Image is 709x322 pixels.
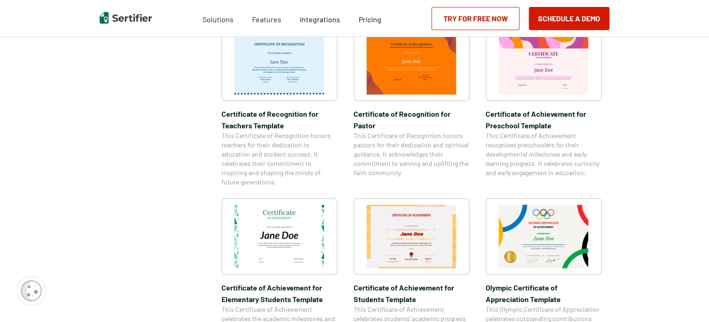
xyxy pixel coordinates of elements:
[486,131,601,177] span: This Certificate of Achievement recognizes preschoolers for their developmental milestones and ea...
[486,25,601,187] a: Certificate of Achievement for Preschool TemplateCertificate of Achievement for Preschool Templat...
[222,25,337,187] a: Certificate of Recognition for Teachers TemplateCertificate of Recognition for Teachers TemplateT...
[529,7,609,30] button: Schedule a Demo
[300,13,340,24] a: Integrations
[100,12,152,24] img: Sertifier | Digital Credentialing Platform
[431,7,519,30] a: Try for Free Now
[359,13,381,24] a: Pricing
[486,108,601,131] span: Certificate of Achievement for Preschool Template
[367,31,456,95] img: Certificate of Recognition for Pastor
[222,131,337,187] span: This Certificate of Recognition honors teachers for their dedication to education and student suc...
[234,31,324,95] img: Certificate of Recognition for Teachers Template
[499,31,589,95] img: Certificate of Achievement for Preschool Template
[21,280,42,301] img: Cookie Popup Icon
[359,15,381,24] span: Pricing
[203,13,234,24] span: Solutions
[354,108,469,131] span: Certificate of Recognition for Pastor
[300,15,340,24] span: Integrations
[222,282,337,305] span: Certificate of Achievement for Elementary Students Template
[252,13,281,24] span: Features
[486,282,601,305] span: Olympic Certificate of Appreciation​ Template
[234,205,324,268] img: Certificate of Achievement for Elementary Students Template
[354,131,469,177] span: This Certificate of Recognition honors pastors for their dedication and spiritual guidance. It ac...
[367,205,456,268] img: Certificate of Achievement for Students Template
[354,282,469,305] span: Certificate of Achievement for Students Template
[499,205,589,268] img: Olympic Certificate of Appreciation​ Template
[354,25,469,187] a: Certificate of Recognition for PastorCertificate of Recognition for PastorThis Certificate of Rec...
[222,108,337,131] span: Certificate of Recognition for Teachers Template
